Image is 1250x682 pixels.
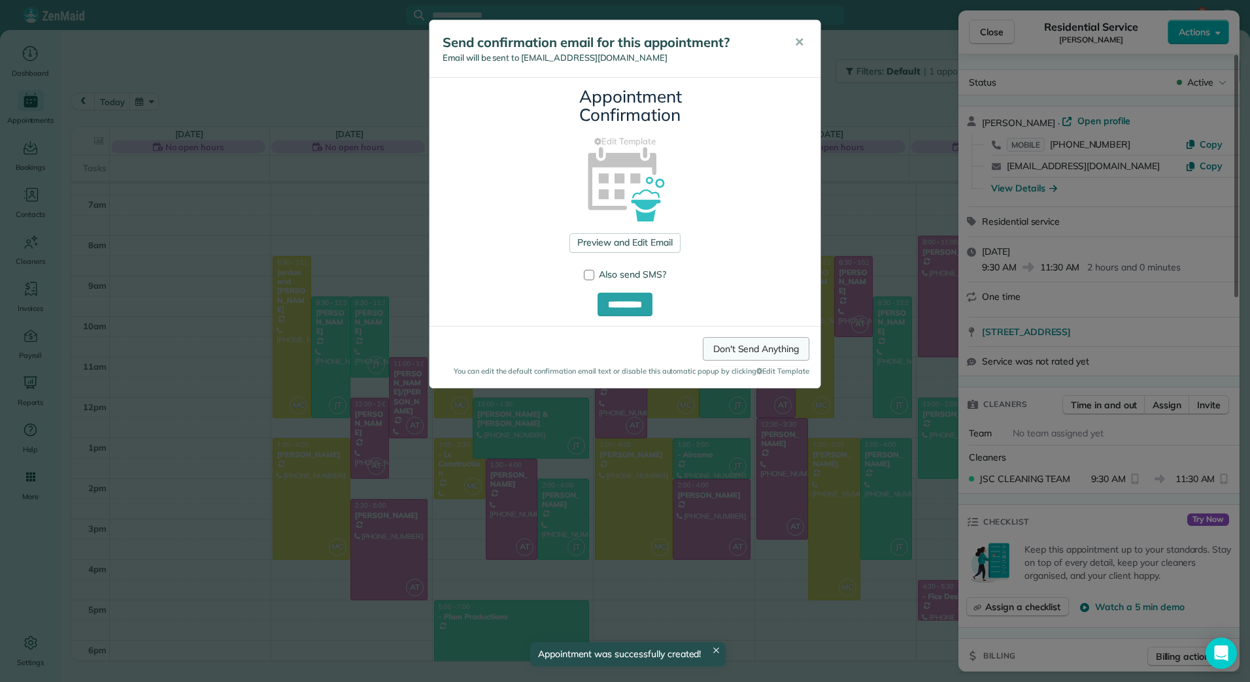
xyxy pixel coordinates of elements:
[703,337,809,361] a: Don't Send Anything
[794,35,804,50] span: ✕
[441,366,809,377] small: You can edit the default confirmation email text or disable this automatic popup by clicking Edit...
[1206,638,1237,669] div: Open Intercom Messenger
[530,642,726,666] div: Appointment was successfully created!
[569,233,680,253] a: Preview and Edit Email
[599,268,666,280] span: Also send SMS?
[567,124,684,241] img: appointment_confirmation_icon-141e34405f88b12ade42628e8c248340957700ab75a12ae832a8710e9b578dc5.png
[439,135,811,148] a: Edit Template
[443,52,667,63] span: Email will be sent to [EMAIL_ADDRESS][DOMAIN_NAME]
[579,88,671,125] h3: Appointment Confirmation
[443,33,776,52] h5: Send confirmation email for this appointment?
